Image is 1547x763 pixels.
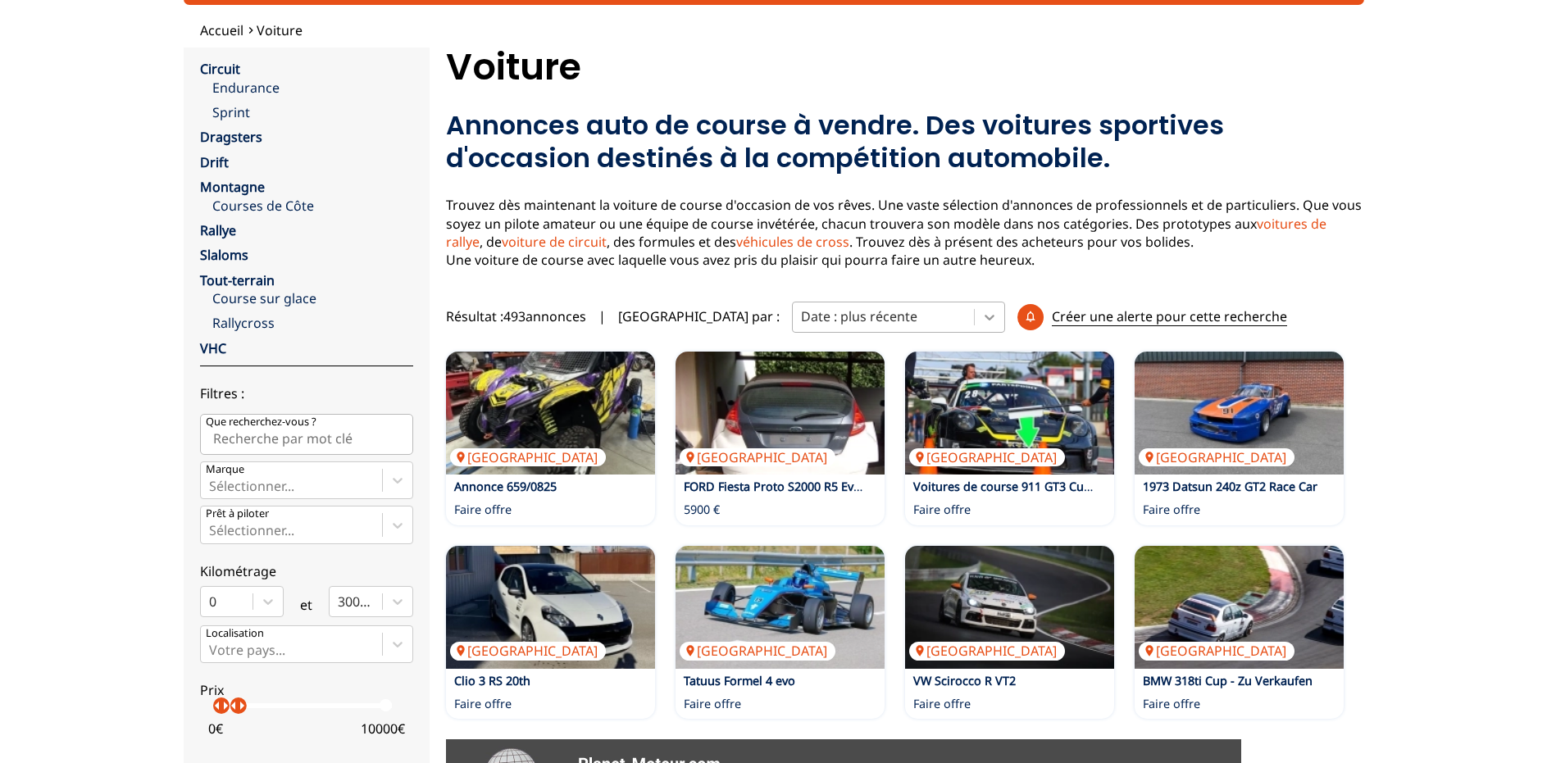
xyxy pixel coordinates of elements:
[905,546,1114,669] a: VW Scirocco R VT2[GEOGRAPHIC_DATA]
[1143,696,1200,712] p: Faire offre
[1135,352,1344,475] a: 1973 Datsun 240z GT2 Race Car[GEOGRAPHIC_DATA]
[905,352,1114,475] a: Voitures de course 911 GT3 Cup - version 992[GEOGRAPHIC_DATA]
[209,643,212,657] input: Votre pays...
[200,339,226,357] a: VHC
[1139,642,1294,660] p: [GEOGRAPHIC_DATA]
[300,596,312,614] p: et
[1139,448,1294,466] p: [GEOGRAPHIC_DATA]
[200,221,236,239] a: Rallye
[446,546,655,669] img: Clio 3 RS 20th
[1052,307,1287,326] p: Créer une alerte pour cette recherche
[200,60,240,78] a: Circuit
[913,696,971,712] p: Faire offre
[502,233,607,251] a: voiture de circuit
[913,673,1016,688] a: VW Scirocco R VT2
[454,479,557,494] a: Annonce 659/0825
[200,562,413,580] p: Kilométrage
[454,696,512,712] p: Faire offre
[446,352,655,475] a: Annonce 659/0825[GEOGRAPHIC_DATA]
[200,128,262,146] a: Dragsters
[209,479,212,493] input: MarqueSélectionner...
[680,642,835,660] p: [GEOGRAPHIC_DATA]
[446,352,655,475] img: Annonce 659/0825
[446,546,655,669] a: Clio 3 RS 20th[GEOGRAPHIC_DATA]
[676,352,885,475] a: FORD Fiesta Proto S2000 R5 Evo PROJEKT[GEOGRAPHIC_DATA]
[338,594,341,609] input: 300000
[206,506,269,521] p: Prêt à piloter
[232,696,252,715] p: arrow_right
[676,546,885,669] a: Tatuus Formel 4 evo[GEOGRAPHIC_DATA]
[1135,352,1344,475] img: 1973 Datsun 240z GT2 Race Car
[1143,479,1317,494] a: 1973 Datsun 240z GT2 Race Car
[446,109,1364,175] h2: Annonces auto de course à vendre. Des voitures sportives d'occasion destinés à la compétition aut...
[1135,546,1344,669] img: BMW 318ti Cup - Zu Verkaufen
[207,696,227,715] p: arrow_left
[200,153,229,171] a: Drift
[208,720,223,738] p: 0 €
[905,546,1114,669] img: VW Scirocco R VT2
[200,414,413,455] input: Que recherchez-vous ?
[684,696,741,712] p: Faire offre
[1143,502,1200,518] p: Faire offre
[446,48,1364,87] h1: Voiture
[618,307,780,325] p: [GEOGRAPHIC_DATA] par :
[206,415,316,429] p: Que recherchez-vous ?
[212,314,413,332] a: Rallycross
[209,594,212,609] input: 0
[224,696,243,715] p: arrow_left
[200,246,248,264] a: Slaloms
[676,546,885,669] img: Tatuus Formel 4 evo
[200,384,413,402] p: Filtres :
[212,79,413,97] a: Endurance
[909,448,1065,466] p: [GEOGRAPHIC_DATA]
[446,215,1326,251] a: voitures de rallye
[454,673,530,688] a: Clio 3 RS 20th
[684,673,795,688] a: Tatuus Formel 4 evo
[212,197,413,215] a: Courses de Côte
[446,307,586,325] span: Résultat : 493 annonces
[454,502,512,518] p: Faire offre
[1143,673,1313,688] a: BMW 318ti Cup - Zu Verkaufen
[200,178,265,196] a: Montagne
[212,103,413,121] a: Sprint
[200,271,275,289] a: Tout-terrain
[676,352,885,475] img: FORD Fiesta Proto S2000 R5 Evo PROJEKT
[1135,546,1344,669] a: BMW 318ti Cup - Zu Verkaufen[GEOGRAPHIC_DATA]
[598,307,606,325] span: |
[257,21,303,39] a: Voiture
[736,233,849,251] a: véhicules de cross
[361,720,405,738] p: 10000 €
[446,196,1364,270] p: Trouvez dès maintenant la voiture de course d'occasion de vos rêves. Une vaste sélection d'annonc...
[206,462,244,477] p: Marque
[909,642,1065,660] p: [GEOGRAPHIC_DATA]
[450,448,606,466] p: [GEOGRAPHIC_DATA]
[206,626,264,641] p: Localisation
[450,642,606,660] p: [GEOGRAPHIC_DATA]
[200,681,413,699] p: Prix
[913,479,1166,494] a: Voitures de course 911 GT3 Cup - version 992
[216,696,235,715] p: arrow_right
[209,523,212,538] input: Prêt à piloterSélectionner...
[684,479,912,494] a: FORD Fiesta Proto S2000 R5 Evo PROJEKT
[684,502,720,518] p: 5900 €
[212,289,413,307] a: Course sur glace
[200,21,243,39] a: Accueil
[913,502,971,518] p: Faire offre
[905,352,1114,475] img: Voitures de course 911 GT3 Cup - version 992
[680,448,835,466] p: [GEOGRAPHIC_DATA]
